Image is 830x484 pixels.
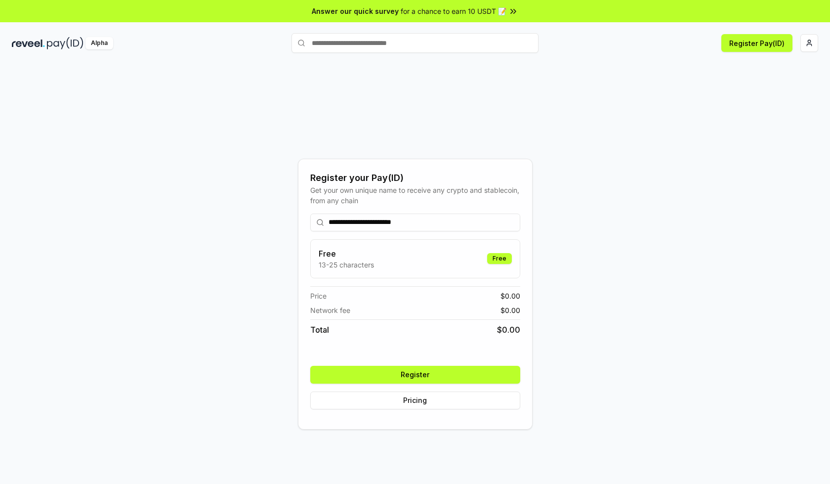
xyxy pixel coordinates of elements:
div: Free [487,253,512,264]
span: Network fee [310,305,350,315]
span: Total [310,324,329,336]
button: Register Pay(ID) [721,34,792,52]
img: pay_id [47,37,83,49]
span: $ 0.00 [500,291,520,301]
img: reveel_dark [12,37,45,49]
div: Register your Pay(ID) [310,171,520,185]
span: Price [310,291,327,301]
span: $ 0.00 [497,324,520,336]
button: Register [310,366,520,384]
p: 13-25 characters [319,260,374,270]
span: for a chance to earn 10 USDT 📝 [401,6,506,16]
div: Alpha [85,37,113,49]
h3: Free [319,248,374,260]
span: Answer our quick survey [312,6,399,16]
span: $ 0.00 [500,305,520,315]
div: Get your own unique name to receive any crypto and stablecoin, from any chain [310,185,520,206]
button: Pricing [310,392,520,409]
